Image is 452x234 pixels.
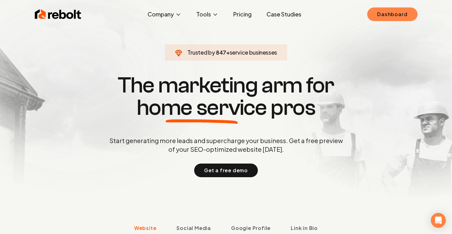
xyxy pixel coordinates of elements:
[228,8,257,20] a: Pricing
[431,213,446,228] div: Open Intercom Messenger
[216,48,226,57] span: 847
[194,164,258,177] button: Get a free demo
[77,74,375,119] h1: The marketing arm for pros
[262,8,306,20] a: Case Studies
[230,49,277,56] span: service businesses
[143,8,186,20] button: Company
[176,224,211,232] span: Social Media
[137,97,267,119] span: home service
[187,49,215,56] span: Trusted by
[35,8,81,20] img: Rebolt Logo
[226,49,230,56] span: +
[191,8,223,20] button: Tools
[231,224,271,232] span: Google Profile
[291,224,318,232] span: Link in Bio
[367,7,417,21] a: Dashboard
[134,224,157,232] span: Website
[108,136,344,154] p: Start generating more leads and supercharge your business. Get a free preview of your SEO-optimiz...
